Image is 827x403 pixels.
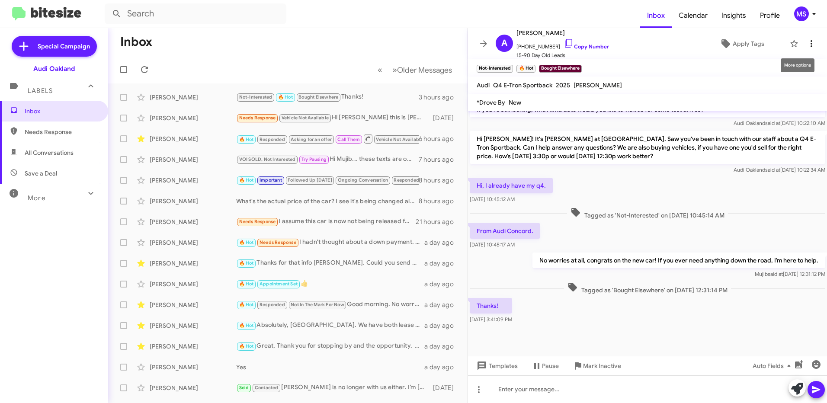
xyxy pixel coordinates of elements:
[105,3,286,24] input: Search
[516,51,609,60] span: 15-90 Day Old Leads
[419,93,461,102] div: 3 hours ago
[424,301,461,309] div: a day ago
[564,282,731,294] span: Tagged as 'Bought Elsewhere' on [DATE] 12:31:14 PM
[765,120,780,126] span: said at
[28,194,45,202] span: More
[470,178,553,193] p: Hi, I already have my q4.
[516,65,535,73] small: 🔥 Hot
[236,197,419,205] div: What's the actual price of the car? I see it's being changed almost daily online
[470,223,540,239] p: From Audi Concord.
[475,358,518,374] span: Templates
[734,166,825,173] span: Audi Oakland [DATE] 10:22:34 AM
[236,133,419,144] div: Apologies for the inconvenience. But feel free to check our website, let us know if you see anyth...
[236,92,419,102] div: Thanks!
[150,93,236,102] div: [PERSON_NAME]
[715,3,753,28] a: Insights
[236,320,424,330] div: Absolutely, [GEOGRAPHIC_DATA]. We have both lease and purchase options with competitive rates thr...
[672,3,715,28] a: Calendar
[501,36,507,50] span: A
[378,64,382,75] span: «
[150,155,236,164] div: [PERSON_NAME]
[794,6,809,21] div: MS
[525,358,566,374] button: Pause
[419,134,461,143] div: 6 hours ago
[567,207,728,220] span: Tagged as 'Not-Interested' on [DATE] 10:45:14 AM
[239,302,254,307] span: 🔥 Hot
[338,177,388,183] span: Ongoing Conversation
[260,302,285,307] span: Responded
[239,157,296,162] span: VOI SOLD, Not Interested
[150,363,236,371] div: [PERSON_NAME]
[755,271,825,277] span: Mujib [DATE] 12:31:12 PM
[424,259,461,268] div: a day ago
[583,358,621,374] span: Mark Inactive
[429,114,461,122] div: [DATE]
[698,36,785,51] button: Apply Tags
[419,197,461,205] div: 8 hours ago
[416,217,461,226] div: 21 hours ago
[239,281,254,287] span: 🔥 Hot
[734,120,825,126] span: Audi Oakland [DATE] 10:22:10 AM
[239,260,254,266] span: 🔥 Hot
[239,343,254,349] span: 🔥 Hot
[470,131,825,164] p: Hi [PERSON_NAME]! It's [PERSON_NAME] at [GEOGRAPHIC_DATA]. Saw you've been in touch with our staf...
[260,137,285,142] span: Responded
[424,280,461,288] div: a day ago
[574,81,622,89] span: [PERSON_NAME]
[373,61,457,79] nav: Page navigation example
[640,3,672,28] a: Inbox
[260,281,298,287] span: Appointment Set
[419,176,461,185] div: 8 hours ago
[236,258,424,268] div: Thanks for that info [PERSON_NAME]. Could you send me a snapshot of the official quote they provi...
[260,177,282,183] span: Important
[236,154,419,164] div: Hi Mujib... these texts are obviously auto generated because you sold the Passat a month ago. Reg...
[753,3,787,28] a: Profile
[468,358,525,374] button: Templates
[150,301,236,309] div: [PERSON_NAME]
[477,81,490,89] span: Audi
[419,155,461,164] div: 7 hours ago
[282,115,329,121] span: Vehicle Not Available
[746,358,801,374] button: Auto Fields
[150,114,236,122] div: [PERSON_NAME]
[288,177,332,183] span: Followed Up [DATE]
[291,137,332,142] span: Asking for an offer
[424,238,461,247] div: a day ago
[150,217,236,226] div: [PERSON_NAME]
[239,137,254,142] span: 🔥 Hot
[424,342,461,351] div: a day ago
[236,363,424,371] div: Yes
[765,166,780,173] span: said at
[470,196,515,202] span: [DATE] 10:45:12 AM
[753,358,794,374] span: Auto Fields
[470,241,515,248] span: [DATE] 10:45:17 AM
[768,271,783,277] span: said at
[337,137,360,142] span: Call Them
[239,94,272,100] span: Not-Interested
[150,384,236,392] div: [PERSON_NAME]
[239,115,276,121] span: Needs Response
[150,176,236,185] div: [PERSON_NAME]
[477,65,513,73] small: Not-Interested
[150,197,236,205] div: [PERSON_NAME]
[566,358,628,374] button: Mark Inactive
[25,107,98,115] span: Inbox
[532,253,825,268] p: No worries at all, congrats on the new car! If you ever need anything down the road, I’m here to ...
[25,169,57,178] span: Save a Deal
[781,58,814,72] div: More options
[509,99,521,106] span: New
[516,28,609,38] span: [PERSON_NAME]
[25,148,74,157] span: All Conversations
[255,385,279,390] span: Contacted
[239,219,276,224] span: Needs Response
[236,383,429,393] div: [PERSON_NAME] is no longer with us either. I’m [PERSON_NAME], I’d be happy to personally assist y...
[470,298,512,313] p: Thanks!
[387,61,457,79] button: Next
[298,94,338,100] span: Bought Elsewhere
[38,42,90,51] span: Special Campaign
[150,280,236,288] div: [PERSON_NAME]
[394,177,419,183] span: Responded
